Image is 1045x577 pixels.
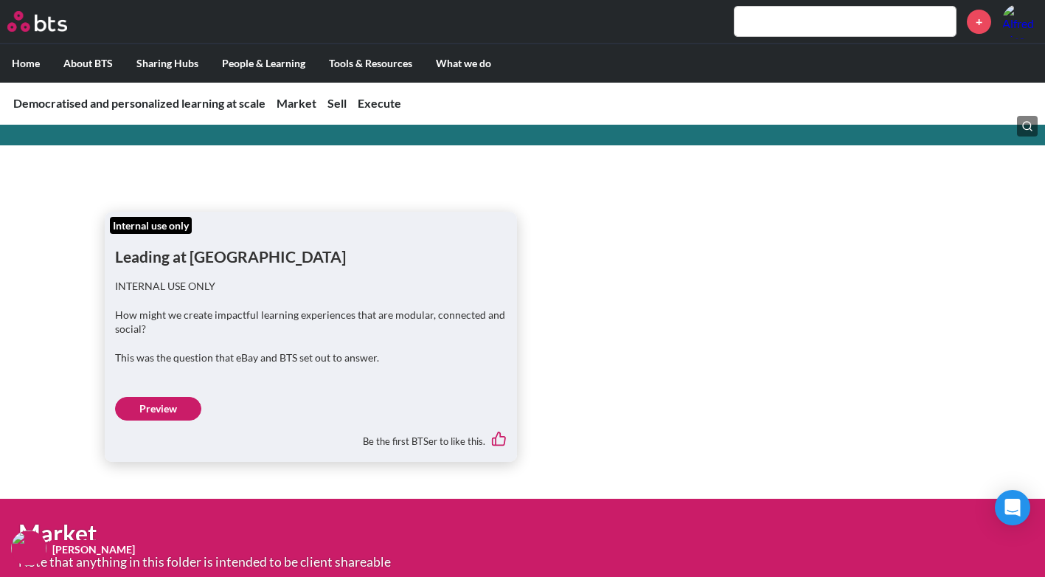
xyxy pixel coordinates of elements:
[317,44,424,83] label: Tools & Resources
[1002,4,1038,39] img: Alfred Maeso
[1002,4,1038,39] a: Profile
[7,11,94,32] a: Go home
[967,10,991,34] a: +
[995,490,1030,525] div: Open Intercom Messenger
[7,11,67,32] img: BTS Logo
[327,96,347,110] a: Sell
[115,279,507,294] p: INTERNAL USE ONLY
[11,531,46,566] img: F
[52,44,125,83] label: About BTS
[125,44,210,83] label: Sharing Hubs
[424,44,503,83] label: What we do
[358,96,401,110] a: Execute
[115,308,507,336] p: How might we create impactful learning experiences that are modular, connected and social?
[49,540,138,557] figcaption: [PERSON_NAME]
[13,96,265,110] a: Democratised and personalized learning at scale
[115,350,507,365] p: This was the question that eBay and BTS set out to answer.
[18,556,583,569] p: Note that anything in this folder is intended to be client shareable
[115,421,507,452] div: Be the first BTSer to like this.
[115,397,201,421] a: Preview
[277,96,316,110] a: Market
[115,222,507,267] h1: Leading at [GEOGRAPHIC_DATA]
[110,217,192,235] div: Internal use only
[210,44,317,83] label: People & Learning
[18,517,724,550] h1: Market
